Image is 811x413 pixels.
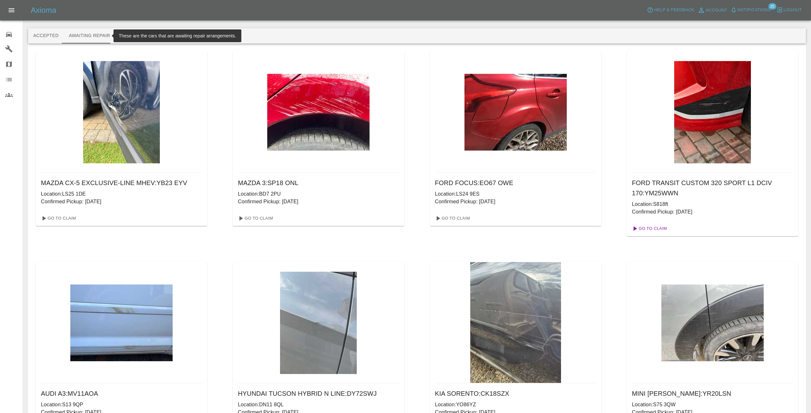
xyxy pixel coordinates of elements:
[31,5,56,15] h5: Axioma
[41,401,202,409] p: Location: S13 9QP
[696,5,729,15] a: Account
[435,198,596,206] p: Confirmed Pickup: [DATE]
[729,5,772,15] button: Notifications
[768,3,776,10] span: 25
[632,200,793,208] p: Location: S818ft
[706,7,727,14] span: Account
[4,3,19,18] button: Open drawer
[632,208,793,216] p: Confirmed Pickup: [DATE]
[64,28,115,43] button: Awaiting Repair
[38,213,78,223] a: Go To Claim
[28,28,64,43] button: Accepted
[41,190,202,198] p: Location: LS25 1DE
[435,190,596,198] p: Location: LS24 9ES
[632,178,793,198] h6: FORD TRANSIT CUSTOM 320 SPORT L1 DCIV 170 : YM25WWN
[238,190,399,198] p: Location: BD7 2PU
[654,6,694,14] span: Help & Feedback
[41,388,202,399] h6: AUDI A3 : MV11AOA
[775,5,803,15] button: Logout
[41,178,202,188] h6: MAZDA CX-5 EXCLUSIVE-LINE MHEV : YB23 EYV
[632,388,793,399] h6: MINI [PERSON_NAME] : YR20LSN
[433,213,472,223] a: Go To Claim
[435,178,596,188] h6: FORD FOCUS : EO67 OWE
[238,401,399,409] p: Location: DN11 8QL
[149,28,183,43] button: Repaired
[435,401,596,409] p: Location: YO86YZ
[41,198,202,206] p: Confirmed Pickup: [DATE]
[435,388,596,399] h6: KIA SORENTO : CK18SZX
[632,401,793,409] p: Location: S75 3QW
[235,213,275,223] a: Go To Claim
[238,178,399,188] h6: MAZDA 3 : SP18 ONL
[629,223,669,234] a: Go To Claim
[737,6,771,14] span: Notifications
[183,28,211,43] button: Paid
[784,6,802,14] span: Logout
[645,5,696,15] button: Help & Feedback
[115,28,149,43] button: In Repair
[238,388,399,399] h6: HYUNDAI TUCSON HYBRID N LINE : DY72SWJ
[238,198,399,206] p: Confirmed Pickup: [DATE]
